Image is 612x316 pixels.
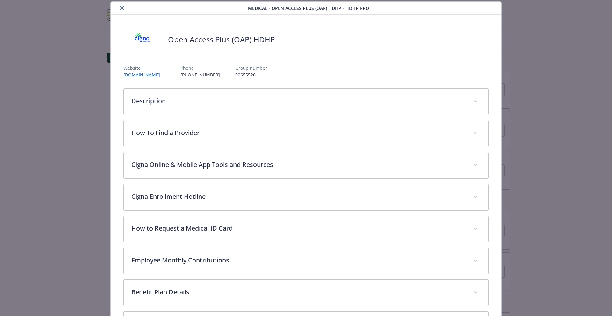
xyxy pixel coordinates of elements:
[131,287,466,297] p: Benefit Plan Details
[124,280,489,306] div: Benefit Plan Details
[123,30,162,49] img: CIGNA
[123,65,165,71] p: Website
[131,96,466,106] p: Description
[131,128,466,138] p: How To Find a Provider
[131,255,466,265] p: Employee Monthly Contributions
[124,152,489,178] div: Cigna Online & Mobile App Tools and Resources
[118,4,126,12] button: close
[235,71,267,78] p: 00655526
[131,192,466,201] p: Cigna Enrollment Hotline
[168,34,275,45] h2: Open Access Plus (OAP) HDHP
[123,72,165,78] a: [DOMAIN_NAME]
[131,224,466,233] p: How to Request a Medical ID Card
[124,216,489,242] div: How to Request a Medical ID Card
[131,160,466,169] p: Cigna Online & Mobile App Tools and Resources
[235,65,267,71] p: Group number
[124,184,489,210] div: Cigna Enrollment Hotline
[124,120,489,147] div: How To Find a Provider
[180,71,220,78] p: [PHONE_NUMBER]
[124,89,489,115] div: Description
[180,65,220,71] p: Phone
[124,248,489,274] div: Employee Monthly Contributions
[248,5,369,11] span: Medical - Open Access Plus (OAP) HDHP - HDHP PPO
